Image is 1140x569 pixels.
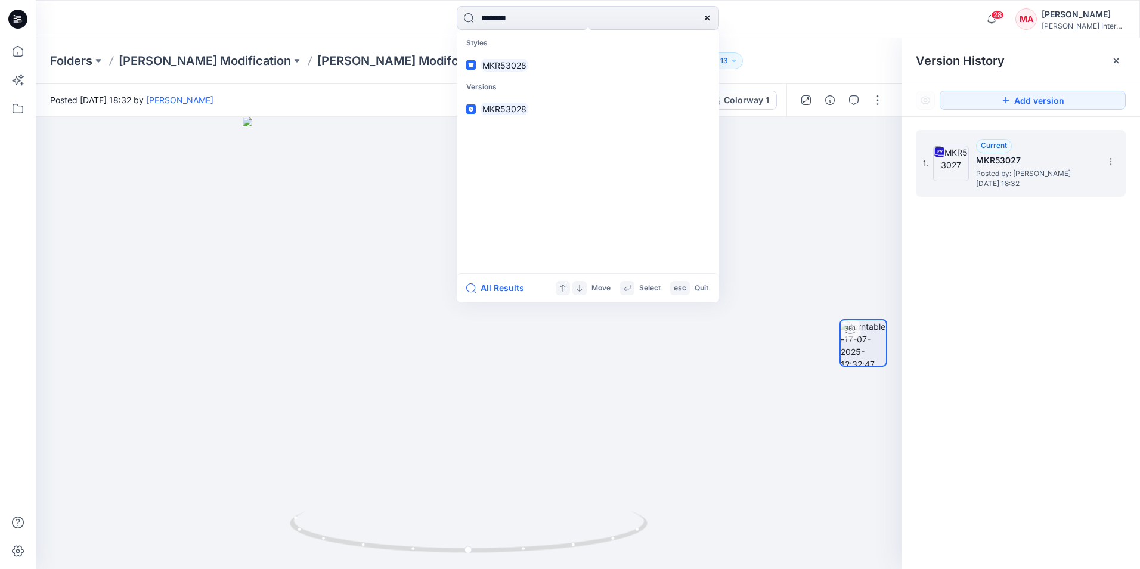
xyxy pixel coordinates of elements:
p: Quit [695,282,708,295]
div: [PERSON_NAME] International [1042,21,1125,30]
a: [PERSON_NAME] Modification [119,52,291,69]
a: MKR53028 [459,98,717,120]
button: Colorway 1 [703,91,777,110]
p: Versions [459,76,717,98]
h5: MKR53027 [976,153,1095,168]
p: Select [639,282,661,295]
span: 28 [991,10,1004,20]
img: MKR53027 [933,146,969,181]
span: Posted by: Astrid Niegsch [976,168,1095,180]
span: [DATE] 18:32 [976,180,1095,188]
span: Current [981,141,1007,150]
mark: MKR53028 [481,58,528,72]
div: MA [1015,8,1037,30]
a: [PERSON_NAME] [146,95,213,105]
mark: MKR53028 [481,102,528,116]
button: Close [1111,56,1121,66]
button: Show Hidden Versions [916,91,935,110]
button: All Results [466,281,532,295]
span: 1. [923,158,928,169]
a: [PERSON_NAME] Modifcation Board Men [317,52,551,69]
div: [PERSON_NAME] [1042,7,1125,21]
span: Version History [916,54,1005,68]
a: Folders [50,52,92,69]
p: esc [674,282,686,295]
span: Posted [DATE] 18:32 by [50,94,213,106]
p: Styles [459,32,717,54]
img: turntable-17-07-2025-12:32:47 [841,320,886,366]
a: MKR53028 [459,54,717,76]
button: Add version [940,91,1126,110]
button: Details [820,91,839,110]
p: Move [591,282,611,295]
button: 13 [705,52,743,69]
p: 13 [720,54,728,67]
div: Colorway 1 [724,94,769,107]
